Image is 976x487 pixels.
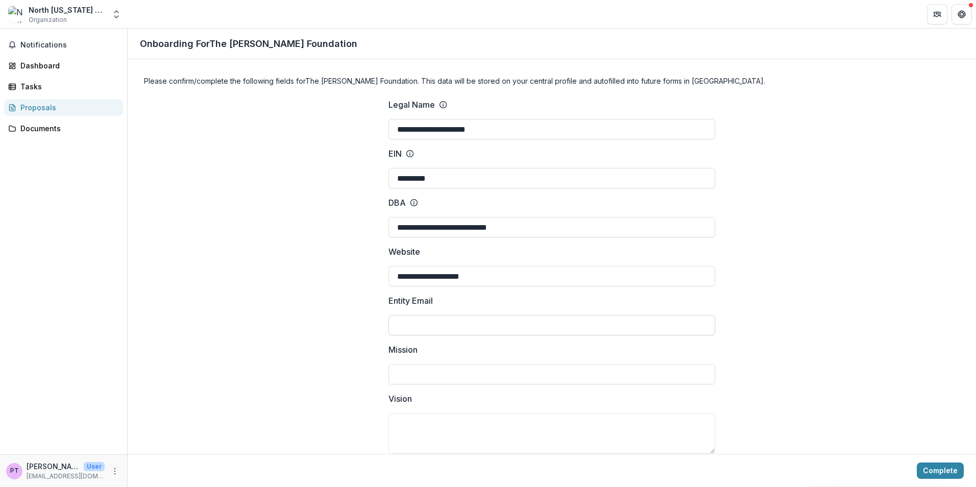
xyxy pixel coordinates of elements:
[388,344,418,356] p: Mission
[8,6,25,22] img: North Georgia Care INC
[388,295,433,307] p: Entity Email
[4,78,123,95] a: Tasks
[951,4,972,25] button: Get Help
[388,197,406,209] p: DBA
[10,468,19,474] div: Pamela Tollett
[20,102,115,113] div: Proposals
[20,60,115,71] div: Dashboard
[4,99,123,116] a: Proposals
[29,5,105,15] div: North [US_STATE] Care INC
[388,393,412,405] p: Vision
[20,41,119,50] span: Notifications
[140,37,357,51] p: Onboarding For The [PERSON_NAME] Foundation
[388,99,435,111] p: Legal Name
[4,37,123,53] button: Notifications
[144,76,960,86] h4: Please confirm/complete the following fields for The [PERSON_NAME] Foundation . This data will be...
[20,81,115,92] div: Tasks
[917,462,964,479] button: Complete
[109,465,121,477] button: More
[27,461,80,472] p: [PERSON_NAME]
[4,57,123,74] a: Dashboard
[388,246,420,258] p: Website
[388,148,402,160] p: EIN
[109,4,124,25] button: Open entity switcher
[20,123,115,134] div: Documents
[4,120,123,137] a: Documents
[927,4,947,25] button: Partners
[29,15,67,25] span: Organization
[27,472,105,481] p: [EMAIL_ADDRESS][DOMAIN_NAME]
[84,462,105,471] p: User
